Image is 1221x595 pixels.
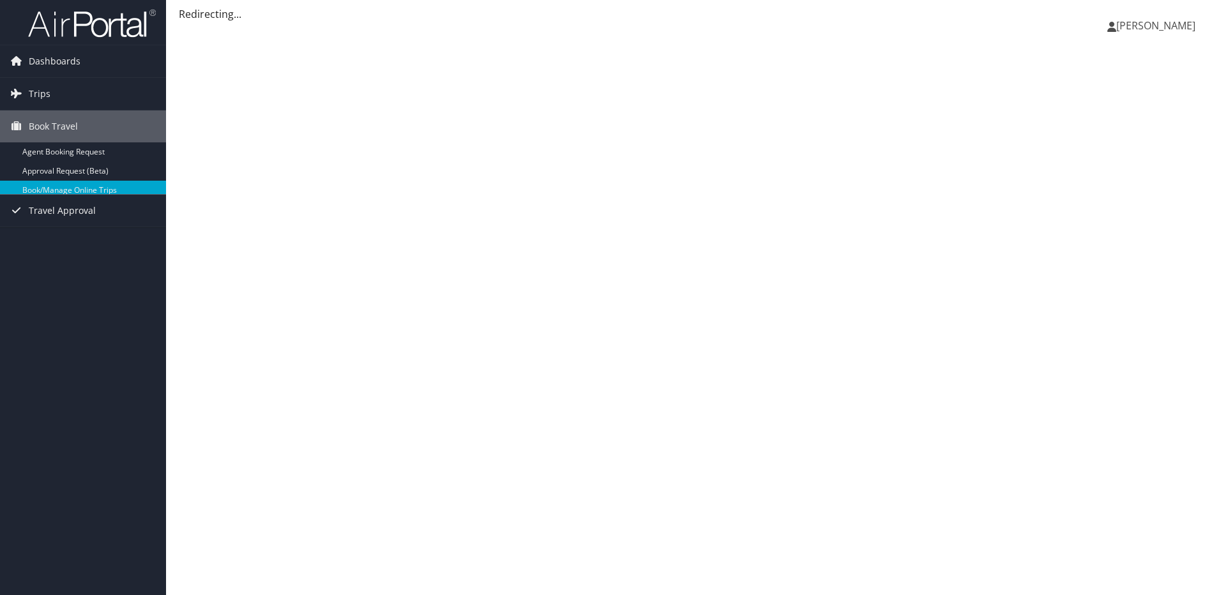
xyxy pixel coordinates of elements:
[29,45,80,77] span: Dashboards
[29,110,78,142] span: Book Travel
[29,78,50,110] span: Trips
[179,6,1208,22] div: Redirecting...
[1107,6,1208,45] a: [PERSON_NAME]
[1116,19,1195,33] span: [PERSON_NAME]
[28,8,156,38] img: airportal-logo.png
[29,195,96,227] span: Travel Approval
